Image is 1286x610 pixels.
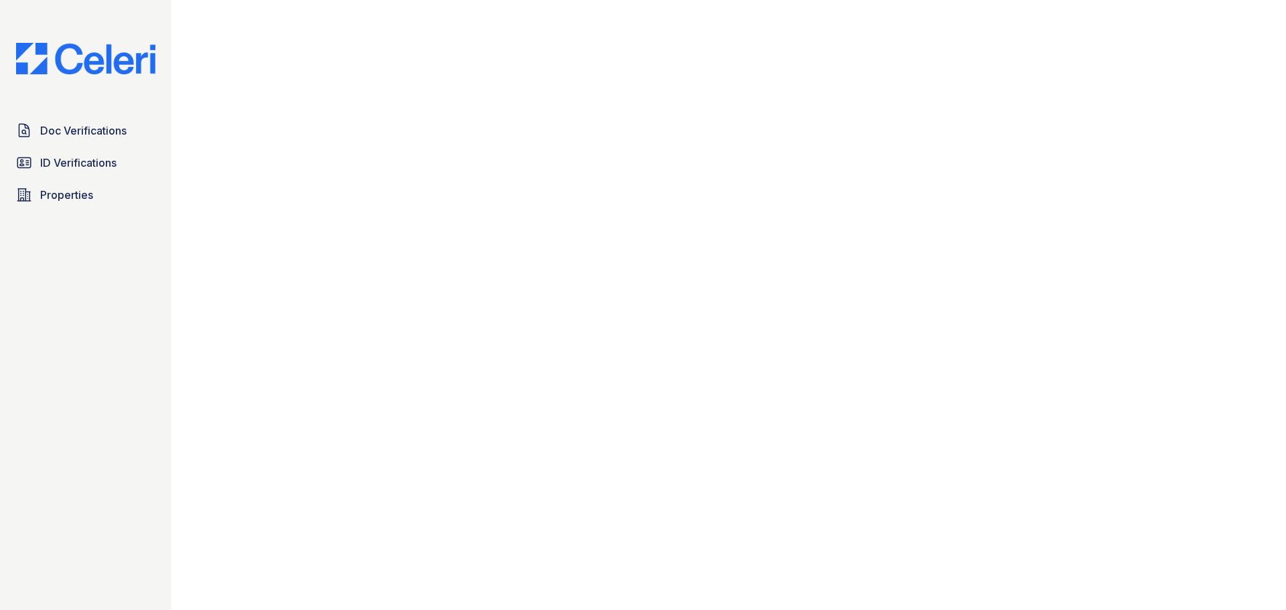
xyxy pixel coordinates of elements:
[40,123,127,139] span: Doc Verifications
[11,149,161,176] a: ID Verifications
[5,43,166,74] img: CE_Logo_Blue-a8612792a0a2168367f1c8372b55b34899dd931a85d93a1a3d3e32e68fde9ad4.png
[11,181,161,208] a: Properties
[11,117,161,144] a: Doc Verifications
[40,187,93,203] span: Properties
[40,155,117,171] span: ID Verifications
